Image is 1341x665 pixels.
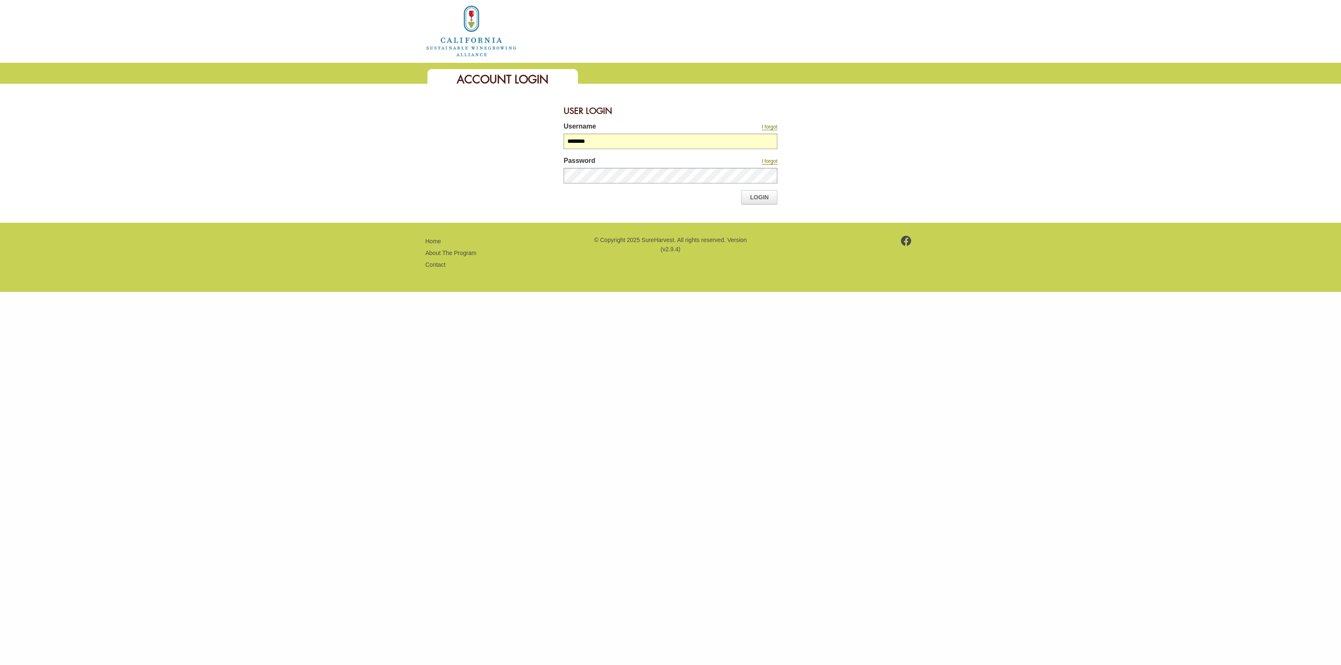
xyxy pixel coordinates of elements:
a: I forgot [762,124,777,130]
img: footer-facebook.png [901,236,911,246]
span: Account Login [457,72,549,87]
div: User Login [564,101,777,121]
a: Login [741,190,777,204]
img: logo_cswa2x.png [425,4,518,58]
a: I forgot [762,158,777,165]
p: © Copyright 2025 SureHarvest. All rights reserved. Version (v2.9.4) [593,235,748,254]
label: Password [564,156,702,168]
a: Contact [425,261,445,268]
label: Username [564,121,702,134]
a: About The Program [425,250,476,256]
a: Home [425,27,518,34]
a: Home [425,238,441,245]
